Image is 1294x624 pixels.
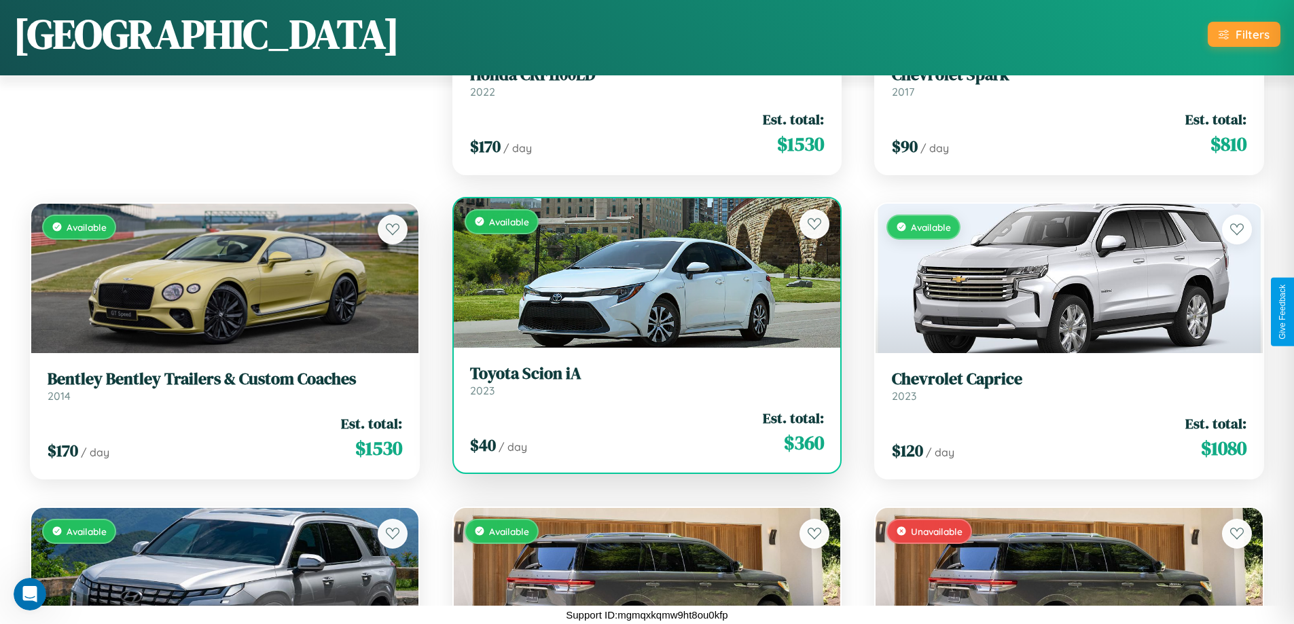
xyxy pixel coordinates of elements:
span: $ 120 [892,439,923,462]
h3: Chevrolet Spark [892,65,1246,85]
span: $ 170 [48,439,78,462]
span: Unavailable [911,526,963,537]
a: Chevrolet Caprice2023 [892,369,1246,403]
span: Available [489,216,529,227]
a: Toyota Scion iA2023 [470,364,825,397]
span: Est. total: [1185,414,1246,433]
span: 2014 [48,389,71,403]
span: $ 360 [784,429,824,456]
h1: [GEOGRAPHIC_DATA] [14,6,399,62]
span: / day [81,445,109,459]
span: 2023 [892,389,916,403]
p: Support ID: mgmqxkqmw9ht8ou0kfp [566,606,727,624]
button: Filters [1208,22,1280,47]
span: 2022 [470,85,495,98]
span: Available [489,526,529,537]
div: Give Feedback [1278,285,1287,339]
span: $ 810 [1210,130,1246,158]
span: / day [926,445,954,459]
span: $ 1530 [777,130,824,158]
a: Honda CRF1100LD2022 [470,65,825,98]
h3: Chevrolet Caprice [892,369,1246,389]
span: $ 1080 [1201,435,1246,462]
span: Est. total: [763,408,824,428]
span: Available [911,221,951,233]
span: $ 170 [470,135,501,158]
span: $ 40 [470,434,496,456]
span: $ 90 [892,135,918,158]
span: 2017 [892,85,914,98]
span: Est. total: [763,109,824,129]
span: $ 1530 [355,435,402,462]
h3: Bentley Bentley Trailers & Custom Coaches [48,369,402,389]
span: / day [503,141,532,155]
h3: Honda CRF1100LD [470,65,825,85]
span: Est. total: [1185,109,1246,129]
a: Bentley Bentley Trailers & Custom Coaches2014 [48,369,402,403]
span: / day [920,141,949,155]
span: Est. total: [341,414,402,433]
iframe: Intercom live chat [14,578,46,610]
span: / day [499,440,527,454]
span: Available [67,526,107,537]
a: Chevrolet Spark2017 [892,65,1246,98]
h3: Toyota Scion iA [470,364,825,384]
span: 2023 [470,384,495,397]
div: Filters [1236,27,1270,41]
span: Available [67,221,107,233]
